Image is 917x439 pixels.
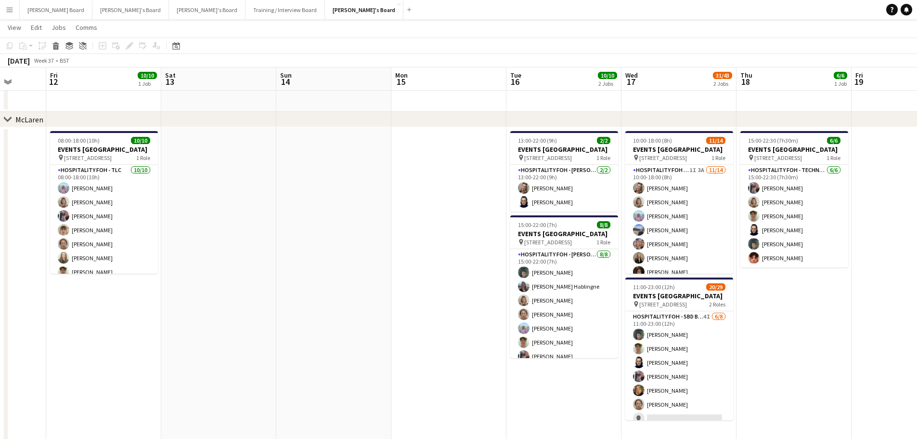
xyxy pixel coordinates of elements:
[92,0,169,19] button: [PERSON_NAME]'s Board
[31,23,42,32] span: Edit
[76,23,97,32] span: Comms
[169,0,245,19] button: [PERSON_NAME]'s Board
[48,21,70,34] a: Jobs
[4,21,25,34] a: View
[72,21,101,34] a: Comms
[8,23,21,32] span: View
[325,0,403,19] button: [PERSON_NAME]'s Board
[20,0,92,19] button: [PERSON_NAME] Board
[60,57,69,64] div: BST
[32,57,56,64] span: Week 37
[52,23,66,32] span: Jobs
[245,0,325,19] button: Training / Interview Board
[15,115,43,124] div: McLaren
[27,21,46,34] a: Edit
[8,56,30,66] div: [DATE]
